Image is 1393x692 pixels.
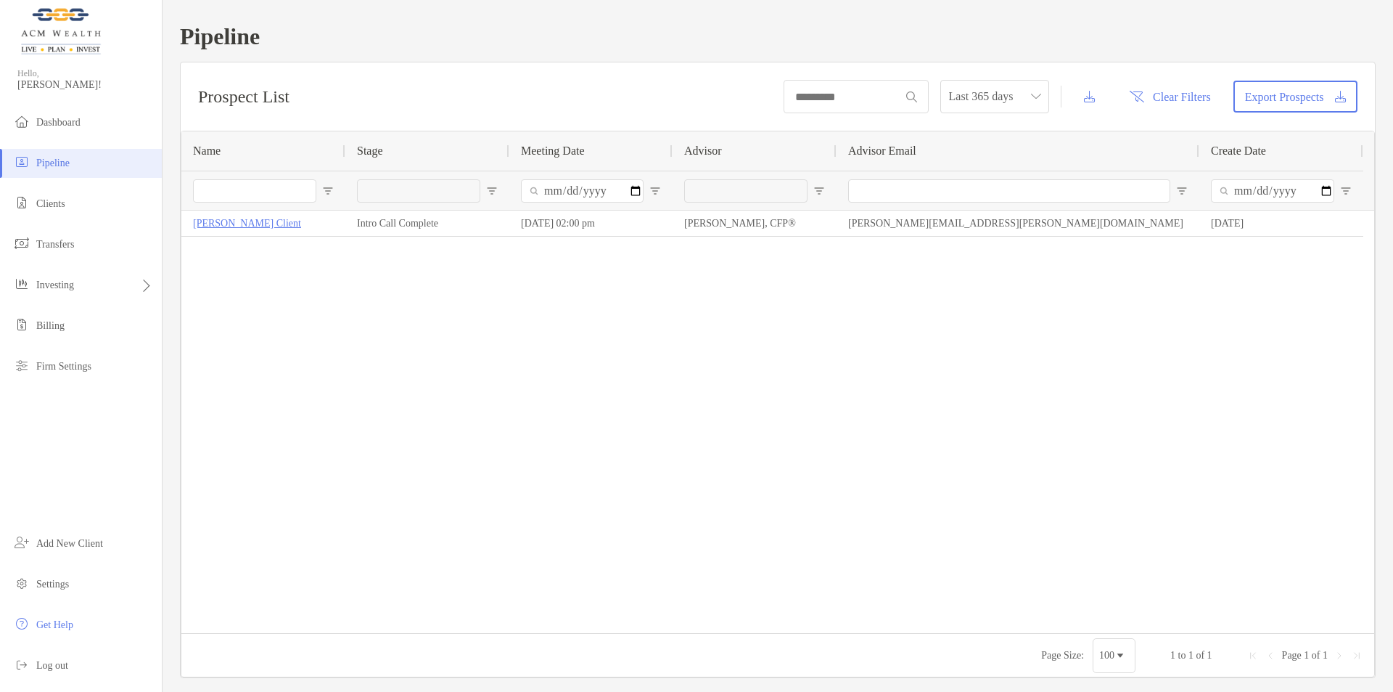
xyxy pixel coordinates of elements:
[13,574,30,592] img: settings icon
[1265,650,1276,662] div: Previous Page
[1093,638,1135,673] div: Page Size
[509,211,673,236] div: [DATE] 02:00 pm
[36,280,74,290] span: Investing
[1312,650,1320,661] span: of
[1211,179,1334,203] input: Create Date Filter Input
[1176,185,1188,197] button: Open Filter Menu
[1199,211,1363,236] div: [DATE]
[906,91,917,102] img: input icon
[13,656,30,673] img: logout icon
[1282,650,1302,661] span: Page
[1334,650,1345,662] div: Next Page
[848,144,916,158] span: Advisor Email
[36,320,65,331] span: Billing
[193,179,316,203] input: Name Filter Input
[673,211,837,236] div: [PERSON_NAME], CFP®
[813,185,825,197] button: Open Filter Menu
[13,316,30,333] img: billing icon
[17,6,104,58] img: Zoe Logo
[36,198,65,209] span: Clients
[193,144,221,158] span: Name
[345,211,509,236] div: Intro Call Complete
[13,153,30,171] img: pipeline icon
[36,361,91,372] span: Firm Settings
[1211,144,1266,158] span: Create Date
[848,179,1170,203] input: Advisor Email Filter Input
[13,113,30,130] img: dashboard icon
[1041,650,1084,662] div: Page Size:
[521,144,585,158] span: Meeting Date
[486,185,498,197] button: Open Filter Menu
[684,144,722,158] span: Advisor
[13,357,30,374] img: firm-settings icon
[322,185,334,197] button: Open Filter Menu
[1247,650,1259,662] div: First Page
[1196,650,1204,661] span: of
[1340,185,1352,197] button: Open Filter Menu
[36,619,73,630] span: Get Help
[198,87,289,107] h3: Prospect List
[13,235,30,252] img: transfers icon
[13,194,30,211] img: clients icon
[36,239,74,250] span: Transfers
[1119,81,1223,113] button: Clear Filters
[36,158,70,168] span: Pipeline
[1304,650,1309,661] span: 1
[36,660,68,671] span: Log out
[13,615,30,632] img: get-help icon
[1170,650,1175,661] span: 1
[17,79,153,91] span: [PERSON_NAME]!
[13,275,30,293] img: investing icon
[649,185,661,197] button: Open Filter Menu
[36,579,69,590] span: Settings
[521,179,644,203] input: Meeting Date Filter Input
[1178,650,1186,661] span: to
[36,117,81,128] span: Dashboard
[1207,650,1212,661] span: 1
[13,534,30,551] img: add_new_client icon
[1233,81,1357,113] a: Export Prospects
[357,144,383,158] span: Stage
[1323,650,1328,661] span: 1
[1099,650,1114,662] div: 100
[837,211,1199,236] div: [PERSON_NAME][EMAIL_ADDRESS][PERSON_NAME][DOMAIN_NAME]
[949,81,1040,113] span: Last 365 days
[193,214,301,232] a: [PERSON_NAME] Client
[1188,650,1193,661] span: 1
[180,23,1376,50] h1: Pipeline
[1351,650,1363,662] div: Last Page
[36,538,103,549] span: Add New Client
